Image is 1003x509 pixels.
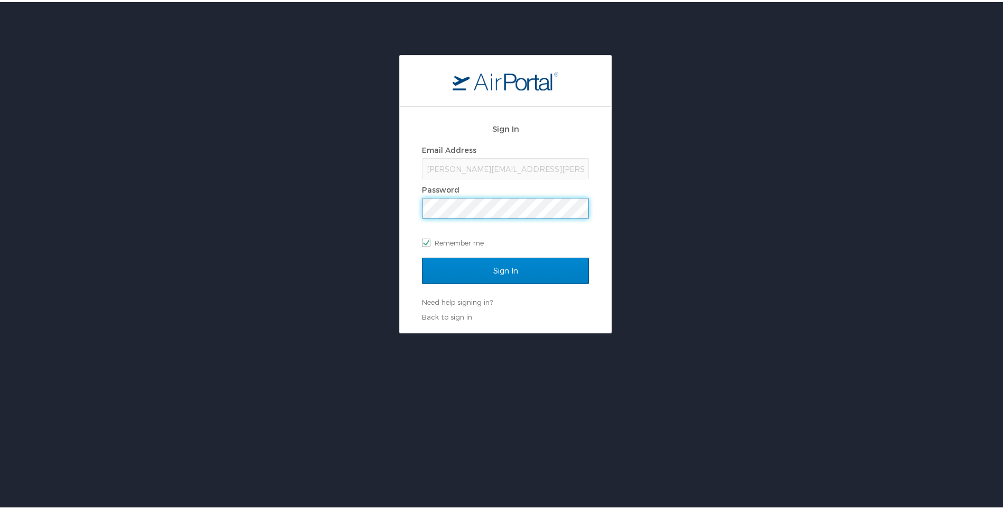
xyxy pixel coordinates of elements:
label: Remember me [422,233,589,249]
h2: Sign In [422,121,589,133]
a: Back to sign in [422,311,472,319]
input: Sign In [422,256,589,282]
label: Password [422,183,459,192]
img: logo [453,69,558,88]
label: Email Address [422,143,476,152]
a: Need help signing in? [422,296,493,304]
